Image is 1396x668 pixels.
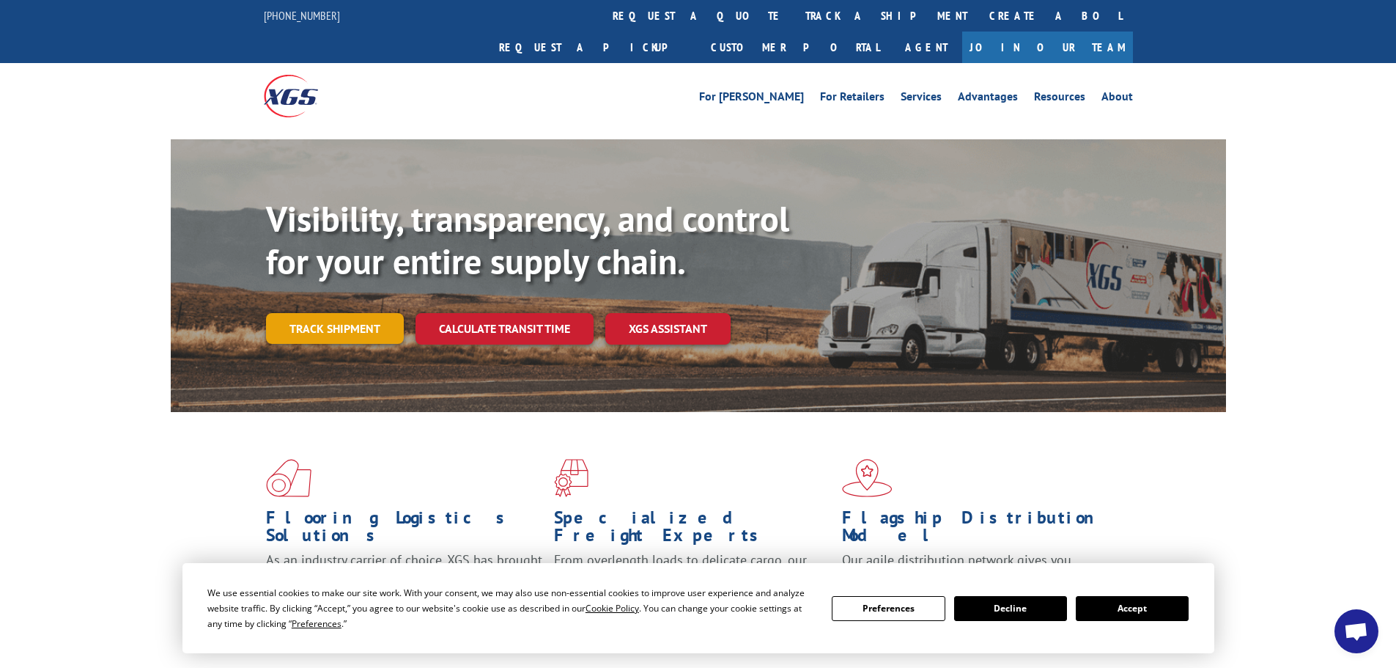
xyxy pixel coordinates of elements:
a: About [1101,91,1133,107]
span: As an industry carrier of choice, XGS has brought innovation and dedication to flooring logistics... [266,551,542,603]
img: xgs-icon-flagship-distribution-model-red [842,459,893,497]
a: Join Our Team [962,32,1133,63]
a: For Retailers [820,91,884,107]
p: From overlength loads to delicate cargo, our experienced staff knows the best way to move your fr... [554,551,831,617]
h1: Flagship Distribution Model [842,509,1119,551]
img: xgs-icon-focused-on-flooring-red [554,459,588,497]
button: Decline [954,596,1067,621]
a: Advantages [958,91,1018,107]
span: Preferences [292,617,341,630]
a: Agent [890,32,962,63]
span: Our agile distribution network gives you nationwide inventory management on demand. [842,551,1112,586]
button: Accept [1076,596,1189,621]
a: Services [901,91,942,107]
h1: Flooring Logistics Solutions [266,509,543,551]
a: Resources [1034,91,1085,107]
a: Request a pickup [488,32,700,63]
img: xgs-icon-total-supply-chain-intelligence-red [266,459,311,497]
h1: Specialized Freight Experts [554,509,831,551]
div: Cookie Consent Prompt [182,563,1214,653]
a: Calculate transit time [416,313,594,345]
button: Preferences [832,596,945,621]
a: Customer Portal [700,32,890,63]
a: For [PERSON_NAME] [699,91,804,107]
div: We use essential cookies to make our site work. With your consent, we may also use non-essential ... [207,585,814,631]
b: Visibility, transparency, and control for your entire supply chain. [266,196,789,284]
a: Track shipment [266,313,404,344]
span: Cookie Policy [586,602,639,614]
a: XGS ASSISTANT [605,313,731,345]
div: Open chat [1334,609,1378,653]
a: [PHONE_NUMBER] [264,8,340,23]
